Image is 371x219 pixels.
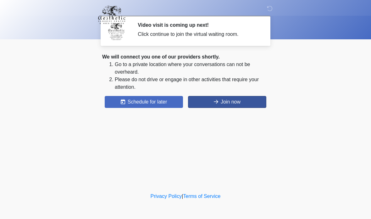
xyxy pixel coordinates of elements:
[115,76,269,91] li: Please do not drive or engage in other activities that require your attention.
[188,96,266,108] button: Join now
[105,96,183,108] button: Schedule for later
[138,31,259,38] div: Click continue to join the virtual waiting room.
[102,53,269,61] div: We will connect you one of our providers shortly.
[182,194,183,199] a: |
[107,22,126,41] img: Agent Avatar
[183,194,220,199] a: Terms of Service
[151,194,182,199] a: Privacy Policy
[96,5,128,25] img: Aesthetic Surgery Centre, PLLC Logo
[115,61,269,76] li: Go to a private location where your conversations can not be overheard.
